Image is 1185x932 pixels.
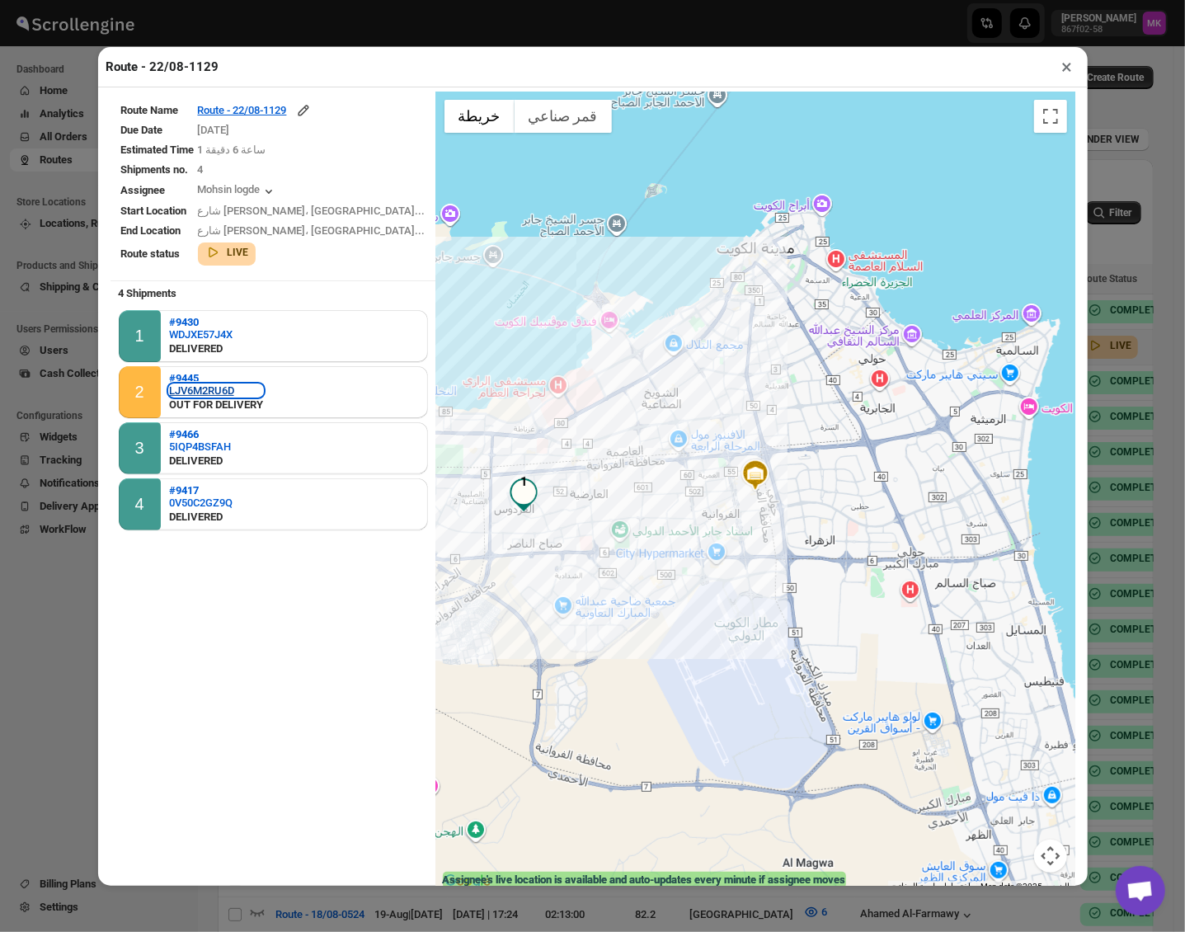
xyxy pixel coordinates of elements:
[198,163,204,176] span: 4
[121,163,189,176] span: Shipments no.
[169,484,233,497] button: #9417
[111,279,186,308] b: 4 Shipments
[135,439,144,458] div: 3
[169,328,233,341] button: WDJXE57J4X
[135,327,144,346] div: 1
[198,203,426,219] div: شارع [PERSON_NAME]، [GEOGRAPHIC_DATA]...
[892,881,971,892] button: اختصارات لوحة المفاتيح
[121,205,187,217] span: Start Location
[169,484,199,497] b: #9417
[169,428,199,440] b: #9466
[169,316,233,328] button: #9430
[121,247,181,260] span: Route status
[440,871,495,892] a: ‏فتح هذه المنطقة في "خرائط Google" (يؤدي ذلك إلى فتح نافذة جديدة)
[1116,866,1165,916] a: دردشة مفتوحة
[169,509,233,525] div: DELIVERED
[444,100,515,133] button: عرض خريطة الشارع
[121,104,179,116] span: Route Name
[169,440,231,453] button: 5IQP4BSFAH
[440,871,495,892] img: Google
[198,102,312,119] button: Route - 22/08-1129
[1053,882,1070,891] a: البنود (يتم فتح الرابط في علامة تبويب جديدة)
[135,495,144,514] div: 4
[169,428,231,440] button: #9466
[135,383,144,402] div: 2
[106,59,219,75] h2: Route - 22/08-1129
[1034,840,1067,873] button: عناصر التحكّم بطريقة عرض الخريطة
[1034,100,1067,133] button: تبديل إلى العرض ملء الشاشة
[205,244,249,261] button: LIVE
[443,872,846,888] label: Assignee's live location is available and auto-updates every minute if assignee moves
[169,341,233,357] div: DELIVERED
[169,372,199,384] b: #9445
[515,100,612,133] button: عرض صور القمر الصناعي
[198,124,230,136] span: [DATE]
[121,124,163,136] span: Due Date
[169,453,231,469] div: DELIVERED
[169,397,263,413] div: OUT FOR DELIVERY
[169,372,263,384] button: #9445
[198,144,266,156] span: 1 ساعة 6 دقيقة
[981,882,1043,891] span: Map data ©2025
[121,184,166,196] span: Assignee
[169,384,263,397] button: LJV6M2RU6D
[169,316,199,328] b: #9430
[121,224,181,237] span: End Location
[507,480,540,513] div: 1
[228,247,249,258] b: LIVE
[169,497,233,509] button: 0V50C2GZ9Q
[198,223,426,239] div: شارع [PERSON_NAME]، [GEOGRAPHIC_DATA]...
[198,183,277,200] button: Mohsin logde
[1056,55,1079,78] button: ×
[121,144,195,156] span: Estimated Time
